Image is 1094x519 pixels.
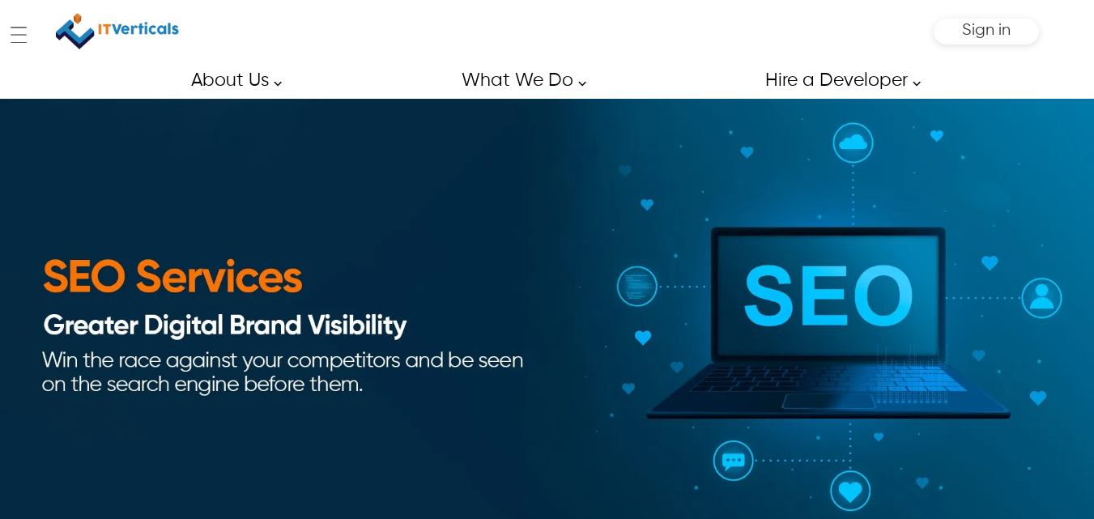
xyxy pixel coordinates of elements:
img: IT Verticals Inc [56,8,179,54]
a: About Us [172,62,291,99]
a: Hire a Developer [747,62,930,99]
a: IT Verticals Inc [55,8,181,54]
a: What We Do [443,62,595,99]
span: Sign in [962,22,1011,39]
a: Sign in [962,27,1011,37]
